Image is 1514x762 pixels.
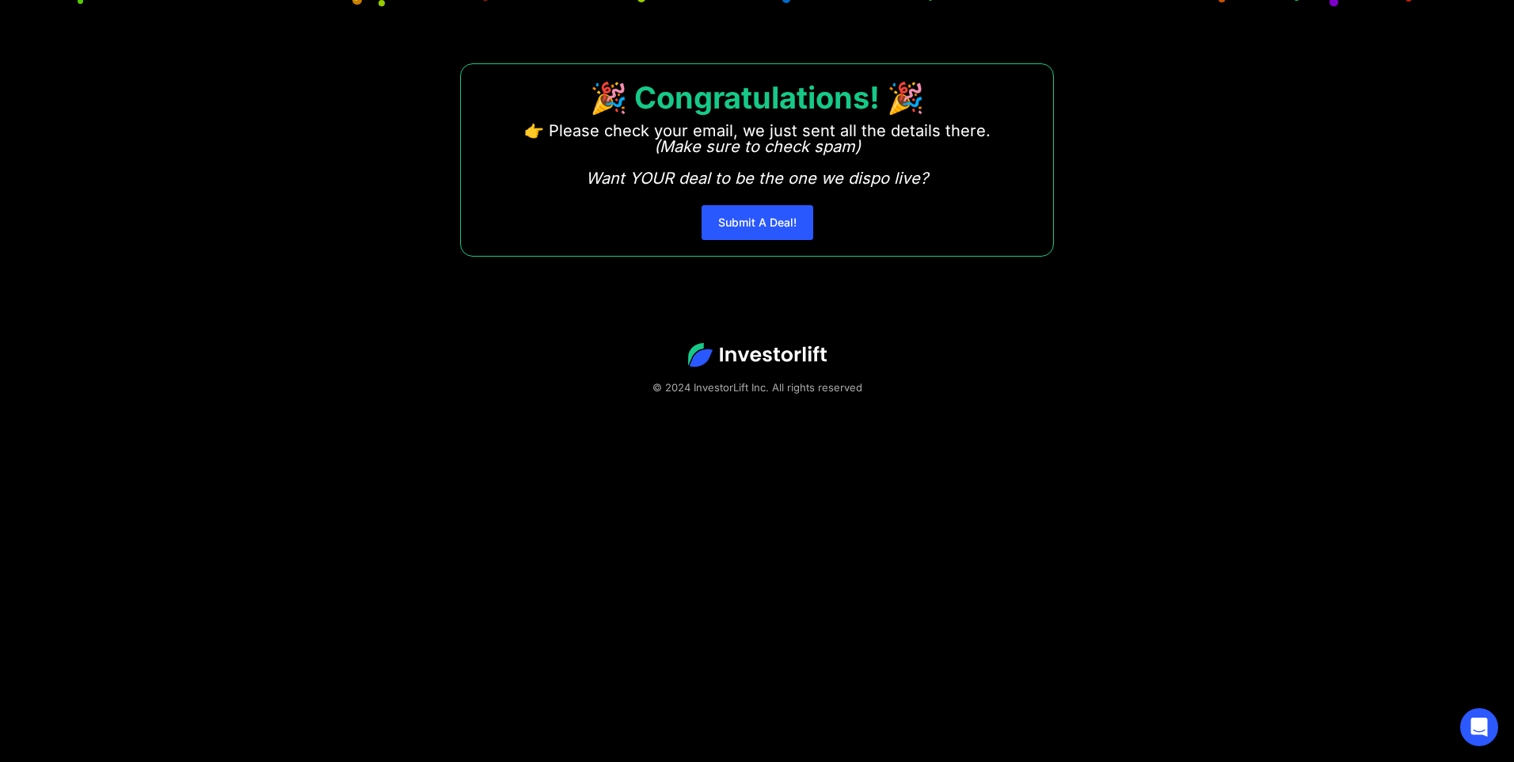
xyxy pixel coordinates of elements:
em: (Make sure to check spam) Want YOUR deal to be the one we dispo live? [586,137,928,188]
a: Submit A Deal! [702,205,813,240]
div: Open Intercom Messenger [1460,708,1498,746]
p: 👉 Please check your email, we just sent all the details there. ‍ [524,123,991,186]
strong: 🎉 Congratulations! 🎉 [590,79,924,116]
div: © 2024 InvestorLift Inc. All rights reserved [55,379,1459,395]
